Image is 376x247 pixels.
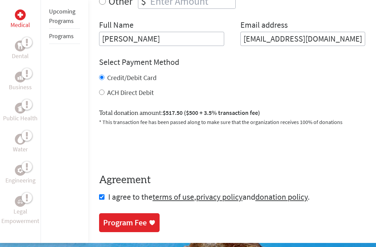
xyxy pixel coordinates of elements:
div: Legal Empowerment [15,196,26,207]
a: Program Fee [99,213,160,232]
p: Engineering [5,176,36,185]
a: BusinessBusiness [9,72,32,92]
div: Public Health [15,103,26,114]
a: Upcoming Programs [49,7,75,25]
p: Medical [10,20,30,30]
img: Business [18,74,23,80]
p: Legal Empowerment [1,207,39,226]
div: Water [15,134,26,145]
iframe: reCAPTCHA [99,134,202,160]
label: Total donation amount: [99,108,260,118]
a: privacy policy [196,192,242,202]
a: terms of use [152,192,194,202]
div: Medical [15,9,26,20]
a: Public HealthPublic Health [3,103,38,123]
div: Business [15,72,26,82]
img: Water [18,135,23,143]
div: Engineering [15,165,26,176]
p: Dental [12,51,29,61]
img: Engineering [18,168,23,173]
li: Programs [49,29,80,44]
label: ACH Direct Debit [107,88,154,97]
input: Enter Full Name [99,32,224,46]
label: Full Name [99,20,134,32]
img: Medical [18,12,23,18]
label: Credit/Debit Card [107,73,157,82]
img: Public Health [18,105,23,112]
p: Water [13,145,28,154]
a: Legal EmpowermentLegal Empowerment [1,196,39,226]
h4: Select Payment Method [99,57,365,68]
h4: Agreement [99,174,365,186]
input: Your Email [240,32,365,46]
p: Business [9,82,32,92]
img: Dental [18,43,23,49]
span: I agree to the , and . [108,192,310,202]
div: Program Fee [103,217,147,228]
p: * This transaction fee has been passed along to make sure that the organization receives 100% of ... [99,118,365,126]
li: Upcoming Programs [49,4,80,29]
label: Email address [240,20,288,32]
img: Legal Empowerment [18,199,23,203]
span: $517.50 ($500 + 3.5% transaction fee) [163,109,260,117]
a: WaterWater [13,134,28,154]
a: Programs [49,32,74,40]
div: Dental [15,41,26,51]
a: EngineeringEngineering [5,165,36,185]
p: Public Health [3,114,38,123]
a: DentalDental [12,41,29,61]
a: MedicalMedical [10,9,30,30]
a: donation policy [255,192,308,202]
